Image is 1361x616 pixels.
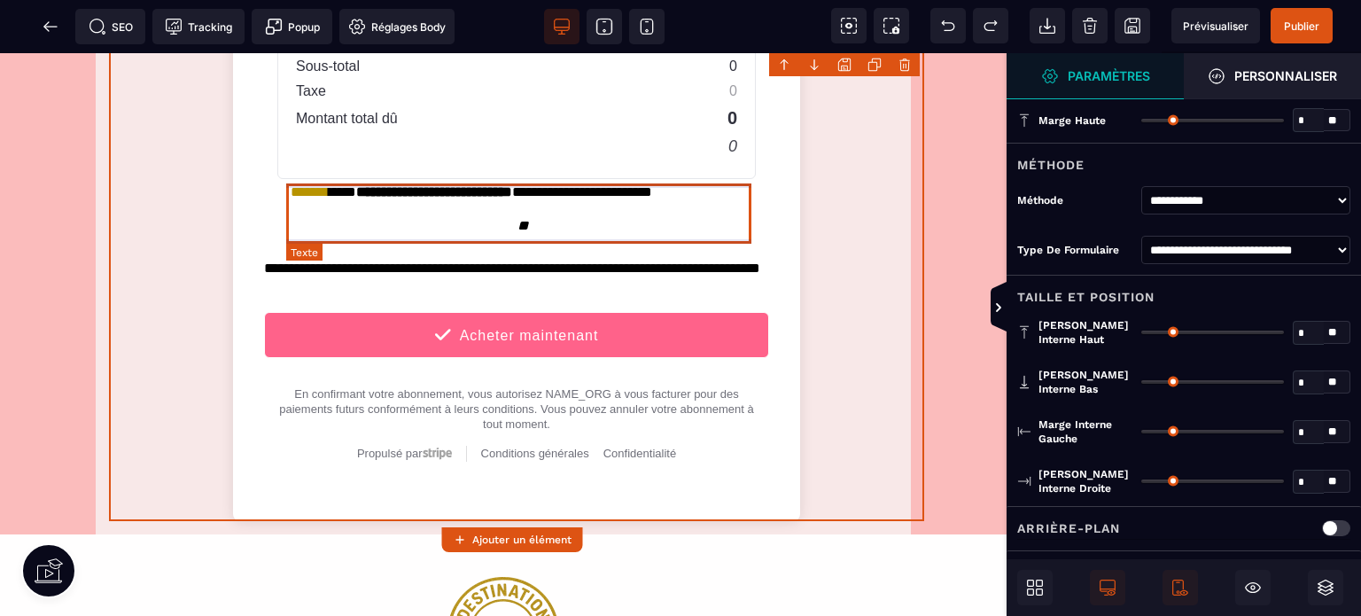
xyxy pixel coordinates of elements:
div: Méthode [1007,143,1361,175]
button: Acheter maintenant [264,259,769,305]
div: Type de formulaire [1017,241,1132,259]
span: Retour [33,9,68,44]
span: Ouvrir les calques [1308,570,1343,605]
span: Enregistrer le contenu [1271,8,1333,43]
button: Ajouter un élément [441,527,582,552]
span: Afficher le mobile [1163,570,1198,605]
span: Masquer le bloc [1235,570,1271,605]
span: [PERSON_NAME] interne bas [1038,368,1132,396]
span: Défaire [930,8,966,43]
span: Tracking [165,18,232,35]
span: Métadata SEO [75,9,145,44]
span: Voir mobile [629,9,665,44]
span: Ouvrir le gestionnaire de styles [1007,53,1184,99]
strong: Ajouter un élément [472,534,572,546]
span: Voir tablette [587,9,622,44]
span: Propulsé par [357,394,423,407]
span: SEO [89,18,133,35]
text: 0 [729,5,737,21]
text: 0 [728,84,737,103]
span: Enregistrer [1115,8,1150,43]
a: Confidentialité [603,394,676,407]
span: Voir les composants [831,8,867,43]
span: Marge interne gauche [1038,417,1132,446]
strong: Paramètres [1068,69,1150,82]
span: Créer une alerte modale [252,9,332,44]
span: Publier [1284,19,1319,33]
text: Taxe [296,30,326,46]
p: Arrière-plan [1017,518,1120,539]
span: Voir bureau [544,9,579,44]
a: Propulsé par [357,394,452,409]
span: Popup [265,18,320,35]
span: Ouvrir les blocs [1017,570,1053,605]
span: Code de suivi [152,9,245,44]
span: Ouvrir le gestionnaire de styles [1184,53,1361,99]
text: 0 [727,55,737,75]
text: Montant total dû [296,58,398,74]
span: Prévisualiser [1183,19,1248,33]
span: Réglages Body [348,18,446,35]
span: [PERSON_NAME] interne haut [1038,318,1132,347]
div: Méthode [1017,191,1132,209]
span: Aperçu [1171,8,1260,43]
span: Afficher les vues [1007,282,1024,335]
text: 0 [729,30,737,46]
span: Nettoyage [1072,8,1108,43]
span: Marge haute [1038,113,1106,128]
strong: Personnaliser [1234,69,1337,82]
span: Rétablir [973,8,1008,43]
span: Afficher le desktop [1090,570,1125,605]
div: En confirmant votre abonnement, vous autorisez NAME_ORG à vous facturer pour des paiements futurs... [264,333,769,378]
div: Taille et position [1007,275,1361,308]
span: Favicon [339,9,455,44]
text: Sous-total [296,5,360,21]
span: [PERSON_NAME] interne droite [1038,467,1132,495]
span: Capture d'écran [874,8,909,43]
a: Conditions générales [481,394,589,407]
span: Importer [1030,8,1065,43]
